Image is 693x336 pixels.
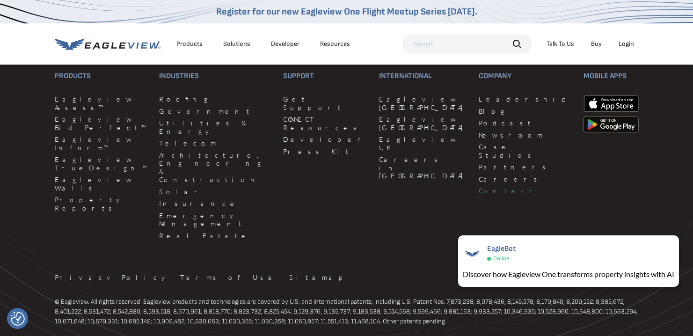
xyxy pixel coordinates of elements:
[55,155,148,172] a: Eagleview TrueDesign™
[55,115,148,131] a: Eagleview Bid Perfect™
[55,69,148,84] h3: Products
[584,95,639,112] img: apple-app-store.png
[176,40,203,48] div: Products
[11,312,25,326] button: Consent Preferences
[487,244,516,253] span: EagleBot
[320,40,350,48] div: Resources
[55,273,169,282] a: Privacy Policy
[283,115,368,131] a: CONNECT Resources
[283,69,368,84] h3: Support
[283,95,368,111] a: Get Support
[11,312,25,326] img: Revisit consent button
[159,95,272,103] a: Roofing
[479,175,572,183] a: Careers
[479,163,572,171] a: Partners
[379,95,467,111] a: Eagleview [GEOGRAPHIC_DATA]
[159,151,272,184] a: Architecture, Engineering & Construction
[584,116,639,133] img: google-play-store_b9643a.png
[289,273,349,282] a: Sitemap
[547,40,574,48] div: Talk To Us
[379,155,467,180] a: Careers in [GEOGRAPHIC_DATA]
[463,269,674,280] div: Discover how Eagleview One transforms property insights with AI
[379,115,467,131] a: Eagleview [GEOGRAPHIC_DATA]
[493,255,509,262] span: Online
[159,188,272,196] a: Solar
[584,69,639,84] h3: Mobile Apps
[379,69,467,84] h3: International
[159,139,272,147] a: Telecom
[479,119,572,127] a: Podcast
[55,135,148,152] a: Eagleview Inform™
[479,95,572,103] a: Leadership
[479,69,572,84] h3: Company
[216,6,477,17] a: Register for our new Eagleview One Flight Meetup Series [DATE].
[159,69,272,84] h3: Industries
[403,35,531,53] input: Search
[479,131,572,139] a: Newsroom
[55,196,148,212] a: Property Reports
[283,147,368,156] a: Press Kit
[55,297,639,326] p: © Eagleview. All rights reserved. Eagleview products and technologies are covered by U.S. and int...
[379,135,467,152] a: Eagleview UK
[479,187,572,195] a: Contact
[159,107,272,116] a: Government
[180,273,278,282] a: Terms of Use
[159,212,272,228] a: Emergency Management
[55,95,148,111] a: Eagleview Assess™
[283,135,368,144] a: Developer
[591,40,602,48] a: Buy
[223,40,250,48] div: Solutions
[159,119,272,135] a: Utilities & Energy
[479,143,572,159] a: Case Studies
[463,244,481,263] img: EagleBot
[55,175,148,192] a: Eagleview Walls
[271,40,299,48] a: Developer
[479,107,572,116] a: Blog
[159,199,272,208] a: Insurance
[619,40,634,48] div: Login
[159,232,272,240] a: Real Estate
